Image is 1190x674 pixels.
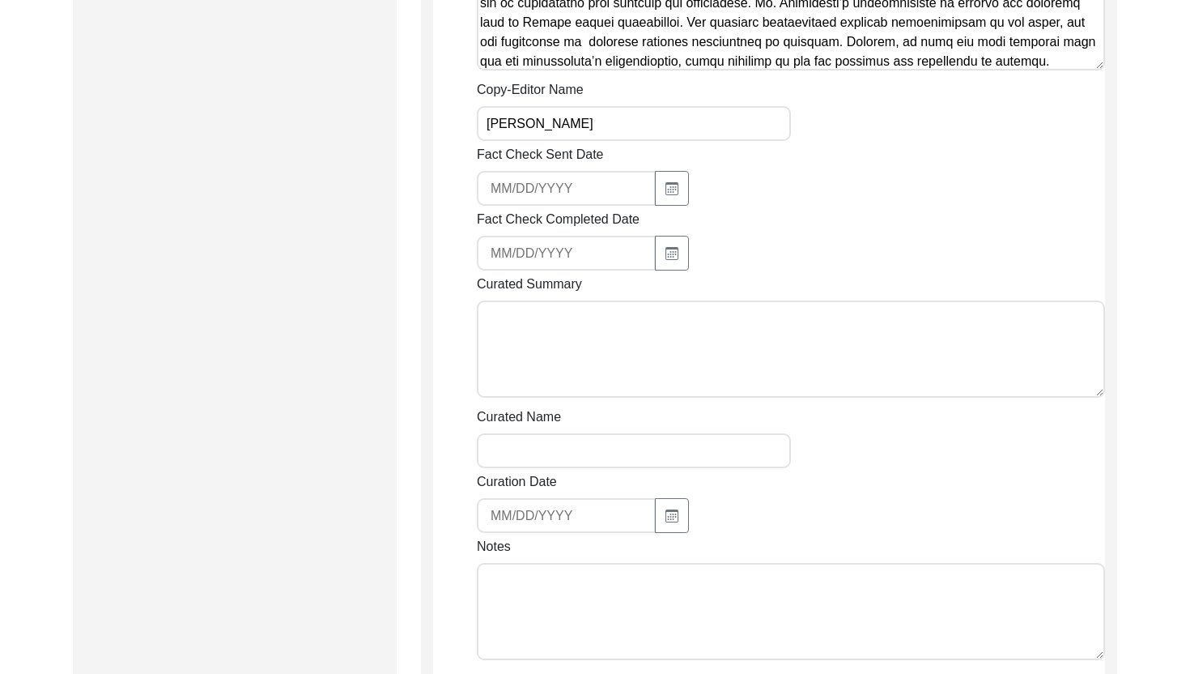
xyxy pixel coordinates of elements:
label: Curated Summary [477,275,582,294]
input: MM/DD/YYYY [477,236,656,271]
label: Curated Name [477,407,561,427]
label: Notes [477,537,511,557]
label: Fact Check Completed Date [477,210,640,229]
label: Fact Check Sent Date [477,145,604,164]
input: MM/DD/YYYY [477,171,656,206]
label: Copy-Editor Name [477,80,584,100]
label: Curation Date [477,472,557,492]
input: MM/DD/YYYY [477,498,656,533]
